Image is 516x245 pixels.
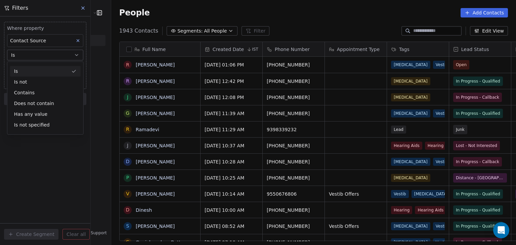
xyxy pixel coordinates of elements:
[127,142,128,149] div: J
[325,42,387,56] div: Appointment Type
[267,191,320,197] span: 9550676806
[391,222,430,230] span: [MEDICAL_DATA]
[205,110,258,117] span: [DATE] 11:39 AM
[391,93,430,101] span: [MEDICAL_DATA]
[205,175,258,181] span: [DATE] 10:25 AM
[337,46,380,53] span: Appointment Type
[136,159,175,164] a: [PERSON_NAME]
[205,191,258,197] span: [DATE] 10:14 AM
[456,126,465,133] span: Junk
[433,109,450,117] span: Vestib
[415,206,446,214] span: Hearing Aids
[456,110,500,117] span: In Progress - Qualified
[69,230,107,236] a: Help & Support
[267,110,320,117] span: [PHONE_NUMBER]
[136,127,159,132] a: Ramadevi
[126,158,129,165] div: D
[456,191,500,197] span: In Progress - Qualified
[391,142,422,150] span: Hearing Aids
[10,98,81,109] div: Does not contain
[456,223,500,230] span: In Progress - Qualified
[399,46,410,53] span: Tags
[456,61,467,68] span: Open
[391,206,412,214] span: Hearing
[267,223,320,230] span: [PHONE_NUMBER]
[119,8,150,18] span: People
[126,206,129,213] div: D
[205,142,258,149] span: [DATE] 10:37 AM
[329,223,383,230] span: Vestib Offers
[329,191,383,197] span: Vestib Offers
[267,61,320,68] span: [PHONE_NUMBER]
[456,142,497,149] span: Lost - Not Interested
[425,142,446,150] span: Hearing
[205,207,258,213] span: [DATE] 10:00 AM
[136,224,175,229] a: [PERSON_NAME]
[205,61,258,68] span: [DATE] 01:06 PM
[391,109,430,117] span: [MEDICAL_DATA]
[136,240,189,245] a: Gopichowdary Battena
[126,174,129,181] div: P
[205,78,258,85] span: [DATE] 12:42 PM
[126,223,129,230] div: S
[119,27,158,35] span: 1943 Contacts
[391,158,430,166] span: [MEDICAL_DATA]
[136,95,175,100] a: [PERSON_NAME]
[263,42,325,56] div: Phone Number
[391,126,406,134] span: Lead
[205,158,258,165] span: [DATE] 10:28 AM
[470,26,508,36] button: Edit View
[177,28,203,35] span: Segments:
[391,174,430,182] span: [MEDICAL_DATA]
[267,207,320,213] span: [PHONE_NUMBER]
[456,158,499,165] span: In Progress - Callback
[10,66,81,77] div: Is
[120,57,201,241] div: grid
[142,46,166,53] span: Full Name
[76,230,107,236] span: Help & Support
[136,62,175,67] a: [PERSON_NAME]
[267,158,320,165] span: [PHONE_NUMBER]
[433,158,450,166] span: Vestib
[205,223,258,230] span: [DATE] 08:52 AM
[126,78,129,85] div: R
[391,77,430,85] span: [MEDICAL_DATA]
[387,42,449,56] div: Tags
[136,175,175,181] a: [PERSON_NAME]
[456,94,499,101] span: In Progress - Callback
[201,42,262,56] div: Created DateIST
[449,42,511,56] div: Lead Status
[10,87,81,98] div: Contains
[267,175,320,181] span: [PHONE_NUMBER]
[136,143,175,148] a: [PERSON_NAME]
[411,190,450,198] span: [MEDICAL_DATA]
[267,94,320,101] span: [PHONE_NUMBER]
[267,126,320,133] span: 9398339232
[204,28,227,35] span: All People
[461,46,489,53] span: Lead Status
[127,94,128,101] div: J
[136,111,175,116] a: [PERSON_NAME]
[126,126,129,133] div: R
[10,119,81,130] div: Is not specified
[433,222,450,230] span: Vestib
[391,61,430,69] span: [MEDICAL_DATA]
[126,61,129,68] div: R
[456,207,500,213] span: In Progress - Qualified
[205,126,258,133] span: [DATE] 11:29 AM
[136,191,175,197] a: [PERSON_NAME]
[205,94,258,101] span: [DATE] 12:08 PM
[242,26,269,36] button: Filter
[126,110,129,117] div: G
[120,42,200,56] div: Full Name
[126,190,129,197] div: V
[10,109,81,119] div: Has any value
[267,142,320,149] span: [PHONE_NUMBER]
[7,66,83,130] div: Suggestions
[456,175,504,181] span: Distance - [GEOGRAPHIC_DATA]
[213,46,244,53] span: Created Date
[275,46,310,53] span: Phone Number
[252,47,258,52] span: IST
[136,79,175,84] a: [PERSON_NAME]
[267,78,320,85] span: [PHONE_NUMBER]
